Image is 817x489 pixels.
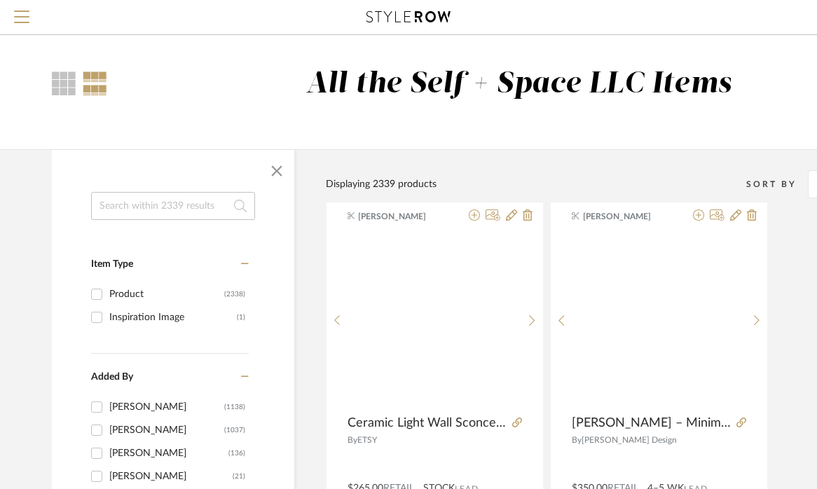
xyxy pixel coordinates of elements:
[109,396,224,418] div: [PERSON_NAME]
[326,177,437,192] div: Displaying 2339 products
[237,306,245,329] div: (1)
[109,283,224,305] div: Product
[91,259,133,269] span: Item Type
[224,396,245,418] div: (1138)
[109,306,237,329] div: Inspiration Image
[582,436,677,444] span: [PERSON_NAME] Design
[348,415,507,431] span: Ceramic Light Wall Sconce, Handmade [PERSON_NAME] Light, Contemporary style, Clay Lamp Sconce, Wa...
[263,157,291,185] button: Close
[109,419,224,441] div: [PERSON_NAME]
[357,436,377,444] span: ETSY
[91,372,133,382] span: Added By
[91,192,255,220] input: Search within 2339 results
[572,436,582,444] span: By
[358,210,446,223] span: [PERSON_NAME]
[583,210,671,223] span: [PERSON_NAME]
[228,442,245,464] div: (136)
[746,177,808,191] div: Sort By
[233,465,245,488] div: (21)
[109,442,228,464] div: [PERSON_NAME]
[109,465,233,488] div: [PERSON_NAME]
[306,67,732,102] div: All the Self + Space LLC Items
[572,415,731,431] span: [PERSON_NAME] – Minimalist Ceramic Wall Lightby [PERSON_NAME] [GEOGRAPHIC_DATA] ([GEOGRAPHIC_DATA])
[348,436,357,444] span: By
[224,419,245,441] div: (1037)
[224,283,245,305] div: (2338)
